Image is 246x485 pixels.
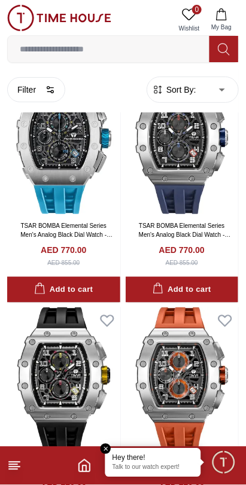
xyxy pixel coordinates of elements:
button: Sort By: [152,84,196,96]
em: Close tooltip [101,444,111,455]
img: TSAR BOMBA Elemental Series Men's Analog Black Dial Watch - TB8204Q-14 [126,69,239,215]
div: Add to cart [153,283,211,297]
div: AED 855.00 [166,258,198,267]
div: Add to cart [34,283,93,297]
span: Wishlist [174,24,204,33]
img: TSAR BOMBA Elemental Series Men's Analog Black Dial Watch - TB8204Q-36 [7,69,120,215]
button: Add to cart [126,277,239,303]
a: TSAR BOMBA Elemental Series Men's Analog Black Dial Watch - TB8204Q-36 [20,222,113,247]
h4: AED 770.00 [41,244,86,256]
a: 0Wishlist [174,5,204,35]
span: 0 [192,5,202,14]
div: Chat Widget [211,450,237,476]
div: AED 855.00 [47,258,80,267]
button: My Bag [204,5,239,35]
img: TSAR BOMBA Elemental Series Men's Analog Black Dial Watch - TB8204Q-13 [7,307,120,453]
img: ... [7,5,111,31]
button: Filter [7,77,65,102]
span: My Bag [206,23,236,32]
span: Sort By: [164,84,196,96]
a: Home [77,459,92,473]
p: Talk to our watch expert! [113,464,194,472]
h4: AED 770.00 [159,244,205,256]
a: TSAR BOMBA Elemental Series Men's Analog Black Dial Watch - TB8204Q-14 [139,222,231,247]
img: TSAR BOMBA Elemental Series Men's Analog Orange Dial Watch - TB8204Q-11 [126,307,239,453]
button: Add to cart [7,277,120,303]
div: Hey there! [113,453,194,463]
